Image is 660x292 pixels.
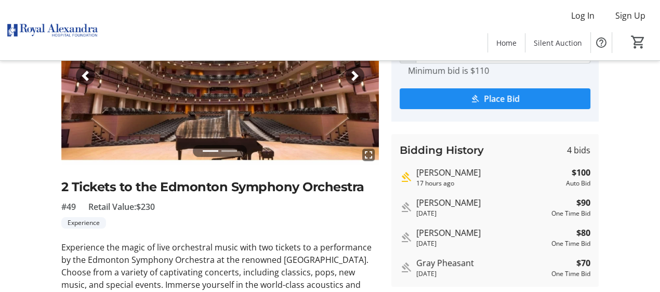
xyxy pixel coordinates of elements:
mat-icon: Outbid [400,261,412,274]
strong: $80 [576,227,590,239]
div: One Time Bid [551,269,590,278]
div: [PERSON_NAME] [416,166,562,179]
button: Help [591,32,612,53]
h3: Bidding History [400,142,484,158]
button: Place Bid [400,88,590,109]
div: [PERSON_NAME] [416,227,547,239]
div: [DATE] [416,209,547,218]
div: [DATE] [416,239,547,248]
span: Sign Up [615,9,645,22]
tr-hint: Minimum bid is $110 [408,65,489,76]
span: 4 bids [567,144,590,156]
div: One Time Bid [551,209,590,218]
span: Silent Auction [534,37,582,48]
a: Silent Auction [525,33,590,52]
span: #49 [61,201,76,213]
a: Home [488,33,525,52]
strong: $70 [576,257,590,269]
img: Royal Alexandra Hospital Foundation's Logo [6,4,99,56]
strong: $90 [576,196,590,209]
span: Retail Value: $230 [88,201,155,213]
div: 17 hours ago [416,179,562,188]
mat-icon: Highest bid [400,171,412,183]
mat-icon: fullscreen [362,149,375,161]
button: Cart [629,33,648,51]
strong: $100 [572,166,590,179]
button: Sign Up [607,7,654,24]
div: [DATE] [416,269,547,278]
div: Auto Bid [566,179,590,188]
div: One Time Bid [551,239,590,248]
button: Log In [563,7,603,24]
mat-icon: Outbid [400,231,412,244]
h2: 2 Tickets to the Edmonton Symphony Orchestra [61,178,379,196]
tr-label-badge: Experience [61,217,106,229]
span: Home [496,37,517,48]
span: Place Bid [484,92,520,105]
mat-icon: Outbid [400,201,412,214]
div: [PERSON_NAME] [416,196,547,209]
div: Gray Pheasant [416,257,547,269]
span: Log In [571,9,595,22]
